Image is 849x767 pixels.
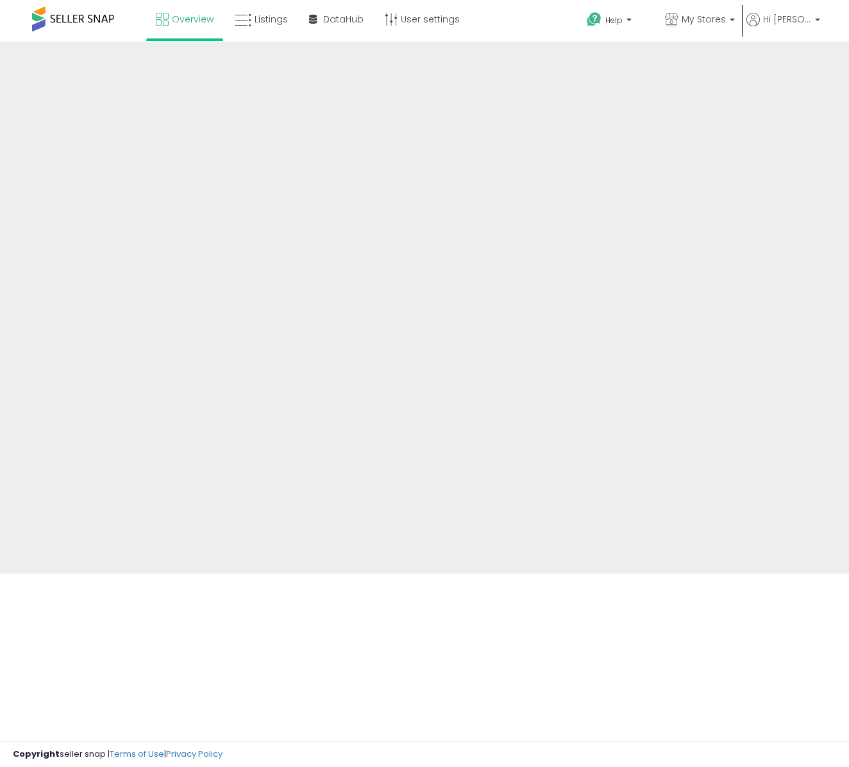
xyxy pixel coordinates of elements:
span: Help [605,15,623,26]
a: Help [576,2,653,42]
span: My Stores [682,13,726,26]
i: Get Help [586,12,602,28]
span: Overview [172,13,214,26]
a: Hi [PERSON_NAME] [746,13,820,42]
span: DataHub [323,13,364,26]
span: Hi [PERSON_NAME] [763,13,811,26]
span: Listings [255,13,288,26]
